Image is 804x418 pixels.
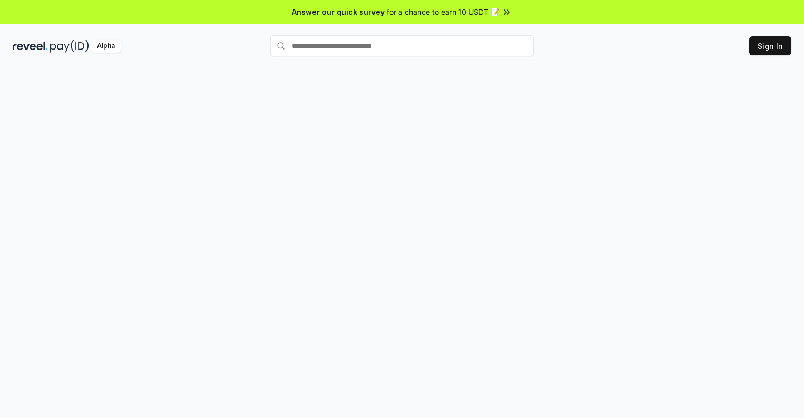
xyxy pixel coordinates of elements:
[749,36,791,55] button: Sign In
[292,6,385,17] span: Answer our quick survey
[13,40,48,53] img: reveel_dark
[91,40,121,53] div: Alpha
[387,6,499,17] span: for a chance to earn 10 USDT 📝
[50,40,89,53] img: pay_id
